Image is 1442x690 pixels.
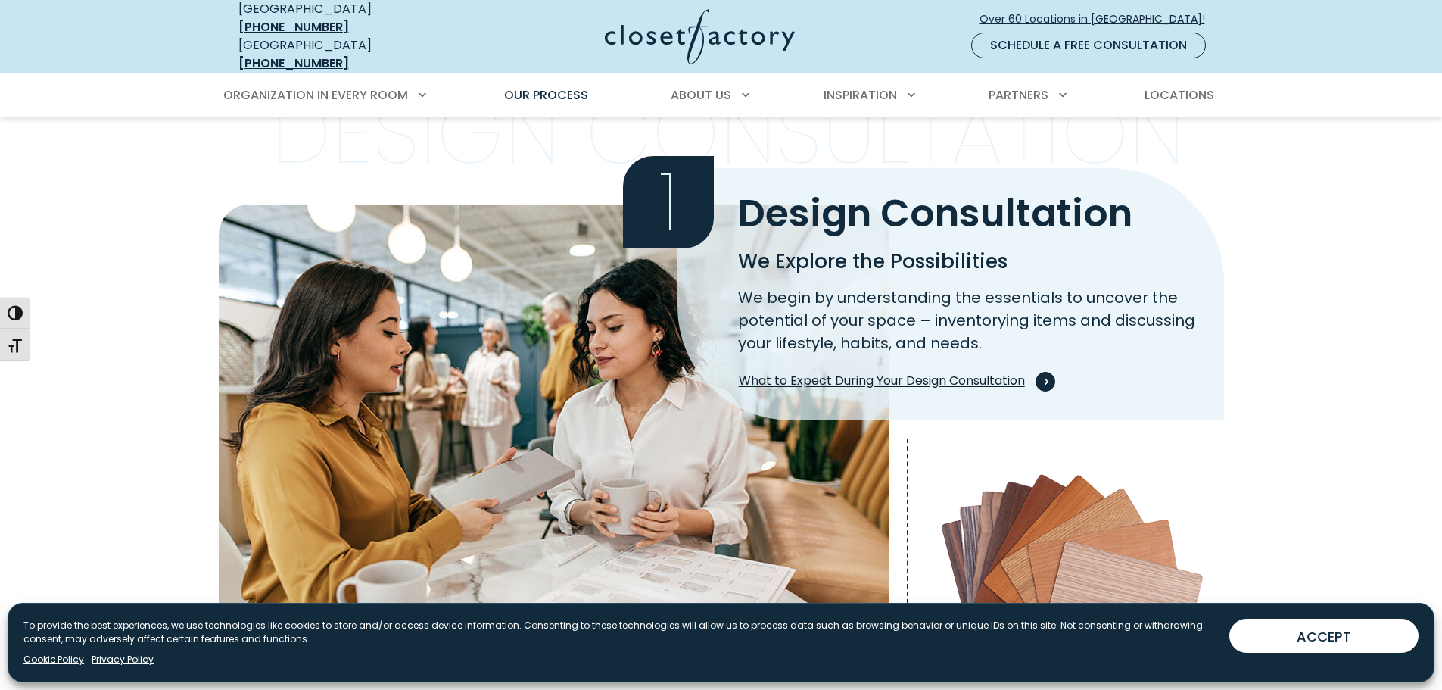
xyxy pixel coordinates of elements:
span: Locations [1145,86,1214,104]
a: What to Expect During Your Design Consultation [738,367,1050,397]
button: ACCEPT [1229,619,1419,653]
div: [GEOGRAPHIC_DATA] [238,36,458,73]
span: Design Consultation [738,186,1132,240]
span: Inspiration [824,86,897,104]
span: Organization in Every Room [223,86,408,104]
span: We Explore the Possibilities [738,248,1008,275]
a: [PHONE_NUMBER] [238,18,349,36]
a: [PHONE_NUMBER] [238,55,349,72]
span: 1 [623,156,714,248]
span: Partners [989,86,1048,104]
span: Our Process [504,86,588,104]
img: Closet Factory Logo [605,9,795,64]
p: We begin by understanding the essentials to uncover the potential of your space – inventorying it... [738,286,1206,354]
span: About Us [671,86,731,104]
span: Over 60 Locations in [GEOGRAPHIC_DATA]! [980,11,1217,27]
a: Privacy Policy [92,653,154,667]
a: Over 60 Locations in [GEOGRAPHIC_DATA]! [979,6,1218,33]
img: Closet Factory Designer and customer consultation [219,205,889,654]
p: To provide the best experiences, we use technologies like cookies to store and/or access device i... [23,619,1217,646]
a: Cookie Policy [23,653,84,667]
span: What to Expect During Your Design Consultation [739,372,1049,392]
nav: Primary Menu [213,74,1230,117]
a: Schedule a Free Consultation [971,33,1206,58]
p: Design Consultation [271,101,1185,166]
img: Wood veneer swatches [920,472,1223,673]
